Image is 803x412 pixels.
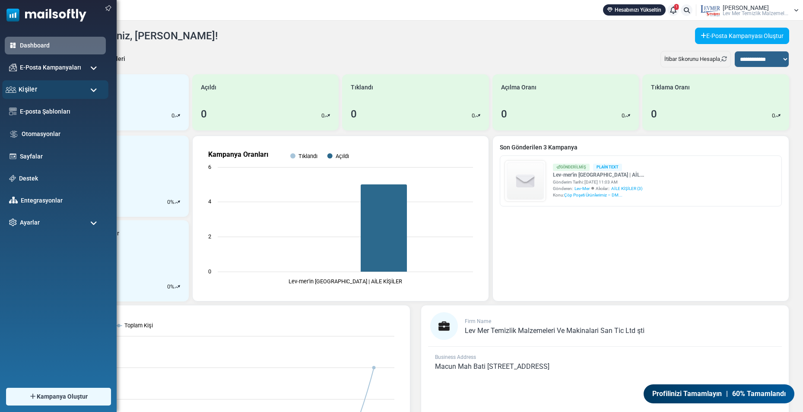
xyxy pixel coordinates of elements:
[772,111,775,120] p: 0
[553,179,644,185] div: Gönderim Tarihi: [DATE] 11:03 AM
[20,63,81,72] span: E-Posta Kampanyaları
[699,4,720,17] img: User Logo
[20,218,40,227] span: Ayarlar
[435,362,549,371] span: Macun Mah Bati [STREET_ADDRESS]
[651,83,690,92] span: Tıklama Oranı
[564,193,622,197] span: Çöp Poşeti Ürünlerimiz – DM...
[208,164,211,170] text: 6
[465,326,644,335] span: Lev Mer Temi̇zli̇k Malzemeleri̇ Ve Maki̇nalari San Ti̇c Ltd şti̇
[167,282,170,291] p: 0
[553,185,644,192] div: Gönderen: Alıcılar::
[667,4,679,16] a: 1
[37,392,88,401] span: Kampanya Oluştur
[603,4,666,16] a: Hesabınızı Yükseltin
[500,143,782,152] a: Son Gönderilen 3 Kampanya
[660,51,731,67] div: İtibar Skorunu Hesapla
[574,185,590,192] span: Lev-Mer
[208,198,211,205] text: 4
[9,63,17,71] img: campaigns-icon.png
[472,111,475,120] p: 0
[723,5,769,11] span: [PERSON_NAME]
[171,111,175,120] p: 0
[20,41,102,50] a: Dashboard
[289,278,402,285] text: Lev-mer'in [GEOGRAPHIC_DATA] | AİLE KİŞİLER
[622,111,625,120] p: 0
[201,106,207,122] div: 0
[652,389,722,399] span: Profilinizi Tamamlayın
[298,153,317,159] text: Tıklandı
[22,130,102,139] a: Otomasyonlar
[9,219,17,226] img: settings-icon.svg
[651,106,657,122] div: 0
[465,327,644,334] a: Lev Mer Temi̇zli̇k Malzemeleri̇ Ve Maki̇nalari San Ti̇c Ltd şti̇
[732,389,786,399] span: 60% Tamamlandı
[643,384,795,403] a: Profilinizi Tamamlayın | 60% Tamamlandı
[9,108,17,115] img: email-templates-icon.svg
[321,111,324,120] p: 0
[723,11,788,16] span: Lev Mer Temi̇zli̇k Malzemel...
[501,83,536,92] span: Açılma Oranı
[21,196,102,205] a: Entegrasyonlar
[19,85,37,94] span: Kişiler
[553,192,644,198] div: Konu:
[208,268,211,275] text: 0
[20,152,102,161] a: Sayfalar
[167,198,170,206] p: 0
[20,107,102,116] a: E-posta Şablonları
[674,4,679,10] span: 1
[9,175,16,182] img: support-icon.svg
[699,4,799,17] a: User Logo [PERSON_NAME] Lev Mer Temi̇zli̇k Malzemel...
[208,150,268,158] text: Kampanya Oranları
[208,233,211,240] text: 2
[553,171,644,179] a: Lev-mer'in [GEOGRAPHIC_DATA] | AİL...
[465,318,491,324] span: Firm Name
[593,164,622,171] div: Plain Text
[9,129,19,139] img: workflow.svg
[200,143,482,294] svg: Kampanya Oranları
[501,106,507,122] div: 0
[167,282,180,291] div: %
[351,83,373,92] span: Tıklandı
[167,198,180,206] div: %
[19,174,102,183] a: Destek
[611,185,642,192] a: AİLE KİŞİLER (3)
[351,106,357,122] div: 0
[695,28,789,44] a: E-Posta Kampanyası Oluştur
[124,322,153,329] text: Toplam Kişi
[42,30,218,42] h4: Tekrar hoş geldiniz, [PERSON_NAME]!
[553,164,590,171] div: Gönderilmiş
[720,56,727,62] a: Refresh Stats
[6,86,16,93] img: contacts-icon.svg
[201,83,216,92] span: Açıldı
[435,354,476,360] span: Business Address
[9,152,17,160] img: landing_pages.svg
[726,389,728,399] span: |
[335,153,349,159] text: Açıldı
[9,41,17,49] img: dashboard-icon-active.svg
